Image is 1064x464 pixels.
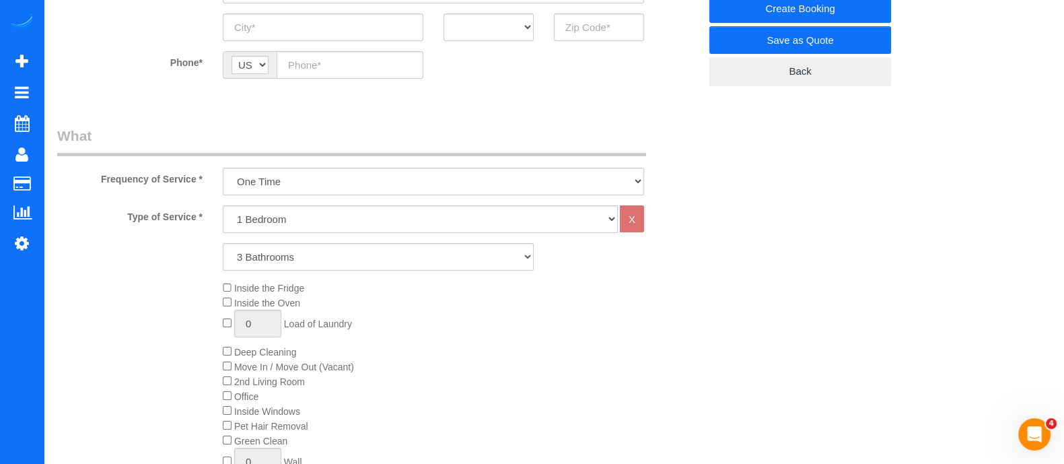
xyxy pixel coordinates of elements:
span: Office [234,391,258,402]
label: Type of Service * [47,205,213,224]
label: Phone* [47,51,213,69]
span: Inside the Fridge [234,283,304,294]
legend: What [57,126,646,156]
iframe: Intercom live chat [1018,418,1051,451]
img: Automaid Logo [8,13,35,32]
span: Inside the Oven [234,298,300,308]
input: City* [223,13,423,41]
span: 4 [1046,418,1057,429]
a: Back [709,57,891,86]
span: Deep Cleaning [234,347,297,358]
span: Load of Laundry [284,319,352,329]
span: Inside Windows [234,406,300,417]
span: Green Clean [234,436,287,446]
a: Save as Quote [709,26,891,55]
span: 2nd Living Room [234,376,305,387]
span: Pet Hair Removal [234,421,308,432]
span: Move In / Move Out (Vacant) [234,362,354,372]
input: Phone* [277,51,423,79]
label: Frequency of Service * [47,168,213,186]
input: Zip Code* [554,13,644,41]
